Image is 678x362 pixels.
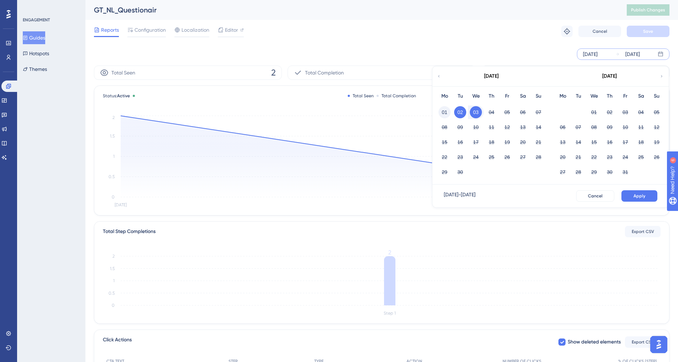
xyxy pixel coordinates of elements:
button: 15 [438,136,451,148]
div: [DATE] [484,72,499,81]
button: 24 [470,151,482,163]
div: [DATE] [625,50,640,58]
span: Status: [103,93,130,99]
button: 21 [572,151,584,163]
div: [DATE] [583,50,598,58]
button: Cancel [578,26,621,37]
button: 01 [588,106,600,118]
button: 20 [517,136,529,148]
tspan: 0 [112,195,115,200]
div: Total Step Completions [103,227,156,236]
button: Save [627,26,669,37]
button: 13 [557,136,569,148]
button: 28 [532,151,545,163]
button: 03 [470,106,482,118]
div: Total Seen [348,93,374,99]
span: Click Actions [103,336,132,348]
div: Fr [617,92,633,100]
span: Save [643,29,653,34]
button: 14 [532,121,545,133]
tspan: 2 [112,115,115,120]
tspan: 0.5 [109,174,115,179]
button: 09 [454,121,466,133]
span: Localization [182,26,209,34]
button: 02 [604,106,616,118]
div: Mo [437,92,452,100]
button: 02 [454,106,466,118]
button: 17 [619,136,631,148]
button: 07 [532,106,545,118]
button: 23 [454,151,466,163]
tspan: 2 [112,254,115,259]
tspan: 2 [388,249,391,256]
span: Configuration [135,26,166,34]
tspan: 1 [113,154,115,159]
div: Fr [499,92,515,100]
button: 24 [619,151,631,163]
button: 20 [557,151,569,163]
tspan: [DATE] [115,202,127,207]
button: 26 [501,151,513,163]
tspan: 1 [113,278,115,283]
button: Publish Changes [627,4,669,16]
button: 06 [557,121,569,133]
button: 08 [438,121,451,133]
button: 07 [572,121,584,133]
div: [DATE] - [DATE] [444,190,475,202]
button: 30 [454,166,466,178]
button: 27 [557,166,569,178]
button: 03 [619,106,631,118]
tspan: 0.5 [109,291,115,296]
div: Sa [633,92,649,100]
button: Hotspots [23,47,49,60]
div: Su [531,92,546,100]
button: 29 [438,166,451,178]
tspan: 0 [112,303,115,308]
div: [DATE] [602,72,617,81]
span: Total Seen [111,68,135,77]
tspan: 1.5 [110,266,115,271]
button: 25 [635,151,647,163]
button: 11 [635,121,647,133]
button: 31 [619,166,631,178]
div: We [586,92,602,100]
button: 16 [604,136,616,148]
span: Total Completion [305,68,344,77]
button: 04 [485,106,498,118]
button: 15 [588,136,600,148]
button: 01 [438,106,451,118]
div: Total Completion [377,93,416,99]
span: Export CSV [632,339,654,345]
span: Cancel [593,29,607,34]
div: Mo [555,92,571,100]
button: 10 [470,121,482,133]
button: 28 [572,166,584,178]
tspan: Step 1 [384,311,396,316]
button: 19 [501,136,513,148]
iframe: UserGuiding AI Assistant Launcher [648,334,669,355]
button: 22 [588,151,600,163]
span: Editor [225,26,238,34]
button: 22 [438,151,451,163]
span: Show deleted elements [568,338,621,346]
div: Sa [515,92,531,100]
button: Themes [23,63,47,76]
button: 16 [454,136,466,148]
span: Reports [101,26,119,34]
button: 14 [572,136,584,148]
div: Th [484,92,499,100]
button: 08 [588,121,600,133]
button: 17 [470,136,482,148]
span: Apply [634,193,645,199]
button: Export CSV [625,226,661,237]
div: Tu [452,92,468,100]
button: 13 [517,121,529,133]
button: 19 [651,136,663,148]
button: 04 [635,106,647,118]
span: Active [117,93,130,98]
button: Guides [23,31,45,44]
button: 27 [517,151,529,163]
button: 05 [501,106,513,118]
button: 25 [485,151,498,163]
span: Need Help? [17,2,44,10]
